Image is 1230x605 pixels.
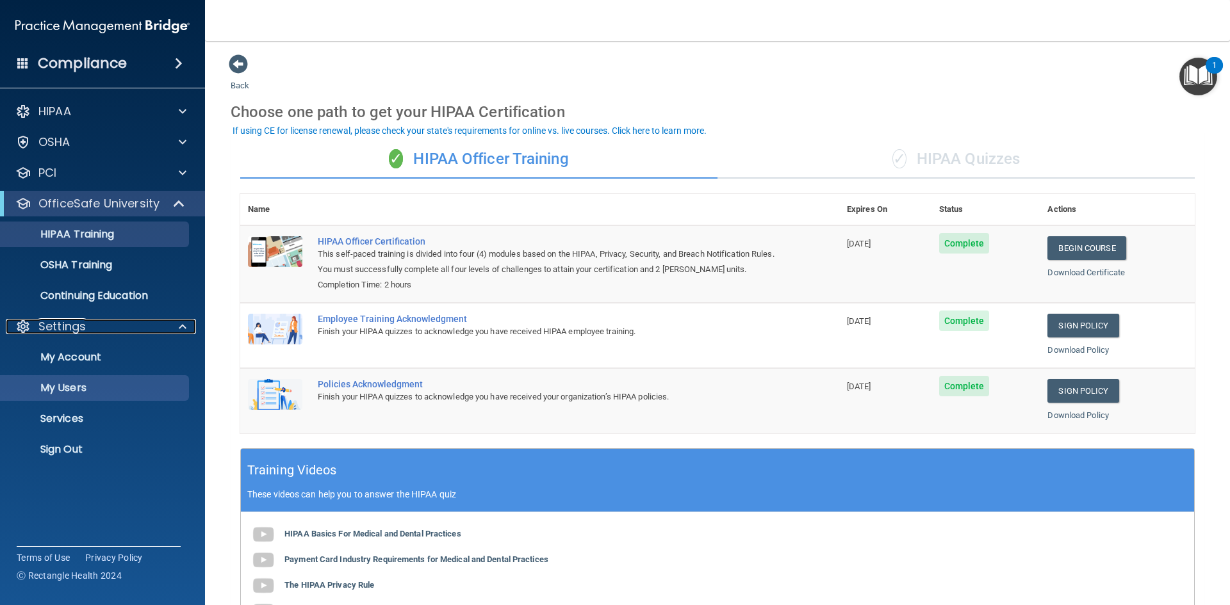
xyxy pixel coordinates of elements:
p: HIPAA Training [8,228,114,241]
div: Finish your HIPAA quizzes to acknowledge you have received your organization’s HIPAA policies. [318,389,775,405]
a: Privacy Policy [85,551,143,564]
p: OSHA [38,134,70,150]
span: Ⓒ Rectangle Health 2024 [17,569,122,582]
img: PMB logo [15,13,190,39]
span: [DATE] [847,382,871,391]
span: Complete [939,233,990,254]
a: Download Policy [1047,345,1109,355]
div: Finish your HIPAA quizzes to acknowledge you have received HIPAA employee training. [318,324,775,339]
p: Services [8,412,183,425]
b: The HIPAA Privacy Rule [284,580,374,590]
div: Completion Time: 2 hours [318,277,775,293]
div: If using CE for license renewal, please check your state's requirements for online vs. live cours... [233,126,707,135]
div: Employee Training Acknowledgment [318,314,775,324]
a: Sign Policy [1047,379,1119,403]
span: ✓ [389,149,403,168]
a: PCI [15,165,186,181]
button: Open Resource Center, 1 new notification [1179,58,1217,95]
div: This self-paced training is divided into four (4) modules based on the HIPAA, Privacy, Security, ... [318,246,775,277]
a: Back [231,65,249,90]
div: Choose one path to get your HIPAA Certification [231,93,1204,131]
span: [DATE] [847,316,871,326]
b: Payment Card Industry Requirements for Medical and Dental Practices [284,554,548,564]
p: Settings [38,319,86,334]
a: HIPAA [15,104,186,119]
b: HIPAA Basics For Medical and Dental Practices [284,529,461,538]
p: Sign Out [8,443,183,456]
p: These videos can help you to answer the HIPAA quiz [247,489,1188,499]
th: Expires On [839,194,931,225]
p: OSHA Training [8,259,112,271]
p: PCI [38,165,56,181]
p: HIPAA [38,104,71,119]
a: Download Certificate [1047,268,1125,277]
div: 1 [1212,65,1217,82]
span: Complete [939,376,990,396]
div: Policies Acknowledgment [318,379,775,389]
a: Begin Course [1047,236,1126,260]
th: Status [931,194,1040,225]
span: Complete [939,311,990,331]
p: OfficeSafe University [38,196,160,211]
p: Continuing Education [8,289,183,302]
a: OfficeSafe University [15,196,186,211]
a: OSHA [15,134,186,150]
h5: Training Videos [247,459,337,481]
img: gray_youtube_icon.38fcd6cc.png [250,547,276,573]
div: HIPAA Officer Training [240,140,717,179]
th: Name [240,194,310,225]
th: Actions [1040,194,1195,225]
a: Settings [15,319,186,334]
span: ✓ [892,149,906,168]
a: Terms of Use [17,551,70,564]
img: gray_youtube_icon.38fcd6cc.png [250,573,276,599]
a: Sign Policy [1047,314,1119,337]
p: My Account [8,351,183,364]
img: gray_youtube_icon.38fcd6cc.png [250,522,276,547]
div: HIPAA Quizzes [717,140,1195,179]
a: Download Policy [1047,410,1109,420]
p: My Users [8,382,183,394]
span: [DATE] [847,239,871,248]
button: If using CE for license renewal, please check your state's requirements for online vs. live cours... [231,124,709,137]
a: HIPAA Officer Certification [318,236,775,246]
h4: Compliance [38,54,127,72]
